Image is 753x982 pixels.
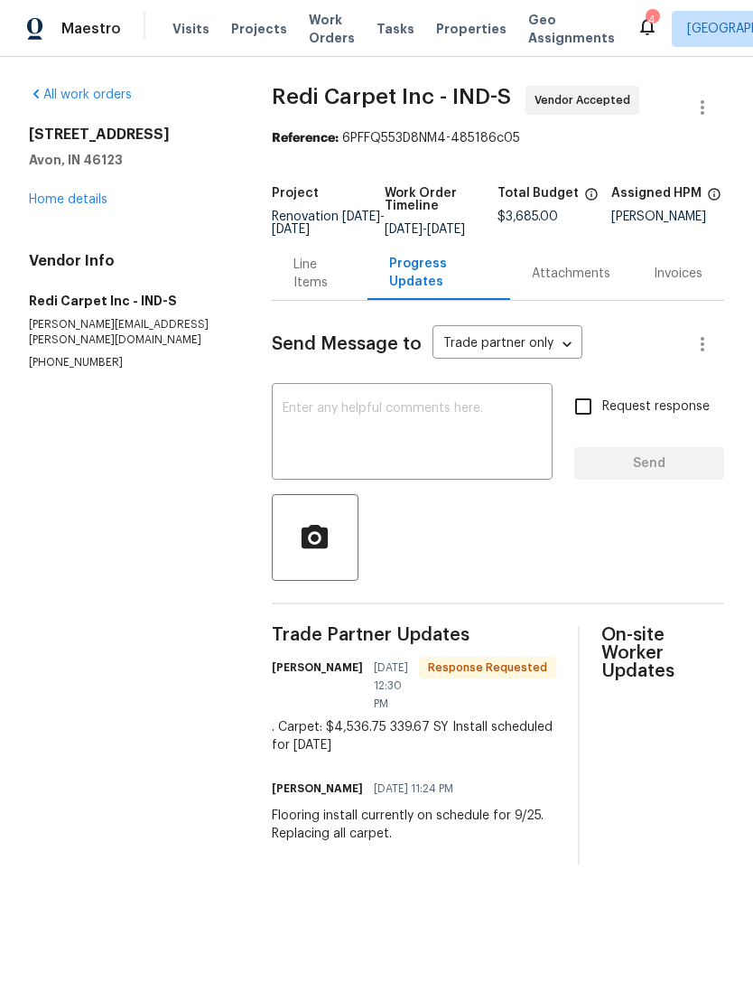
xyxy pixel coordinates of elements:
[272,187,319,200] h5: Project
[374,780,453,798] span: [DATE] 11:24 PM
[528,11,615,47] span: Geo Assignments
[421,659,554,677] span: Response Requested
[272,659,363,677] h6: [PERSON_NAME]
[272,210,385,236] span: -
[272,223,310,236] span: [DATE]
[374,659,408,713] span: [DATE] 12:30 PM
[535,91,637,109] span: Vendor Accepted
[427,223,465,236] span: [DATE]
[272,86,511,108] span: Redi Carpet Inc - IND-S
[584,187,599,210] span: The total cost of line items that have been proposed by Opendoor. This sum includes line items th...
[602,397,710,416] span: Request response
[29,193,107,206] a: Home details
[61,20,121,38] span: Maestro
[272,335,422,353] span: Send Message to
[272,210,385,236] span: Renovation
[646,11,658,29] div: 4
[293,256,347,292] div: Line Items
[231,20,287,38] span: Projects
[272,807,556,843] div: Flooring install currently on schedule for 9/25. Replacing all carpet.
[172,20,209,38] span: Visits
[432,330,582,360] div: Trade partner only
[29,317,228,348] p: [PERSON_NAME][EMAIL_ADDRESS][PERSON_NAME][DOMAIN_NAME]
[611,187,702,200] h5: Assigned HPM
[29,252,228,270] h4: Vendor Info
[309,11,355,47] span: Work Orders
[385,223,423,236] span: [DATE]
[272,780,363,798] h6: [PERSON_NAME]
[29,292,228,310] h5: Redi Carpet Inc - IND-S
[29,355,228,370] p: [PHONE_NUMBER]
[385,187,497,212] h5: Work Order Timeline
[497,210,558,223] span: $3,685.00
[611,210,724,223] div: [PERSON_NAME]
[436,20,507,38] span: Properties
[389,255,488,291] div: Progress Updates
[29,126,228,144] h2: [STREET_ADDRESS]
[272,626,556,644] span: Trade Partner Updates
[654,265,702,283] div: Invoices
[532,265,610,283] div: Attachments
[29,89,132,101] a: All work orders
[601,626,724,680] span: On-site Worker Updates
[272,132,339,145] b: Reference:
[272,129,724,147] div: 6PFFQ553D8NM4-485186c05
[272,718,556,754] div: . Carpet: $4,536.75 339.67 SY Install scheduled for [DATE]
[342,210,380,223] span: [DATE]
[376,23,414,35] span: Tasks
[707,187,721,210] span: The hpm assigned to this work order.
[497,187,579,200] h5: Total Budget
[385,223,465,236] span: -
[29,151,228,169] h5: Avon, IN 46123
